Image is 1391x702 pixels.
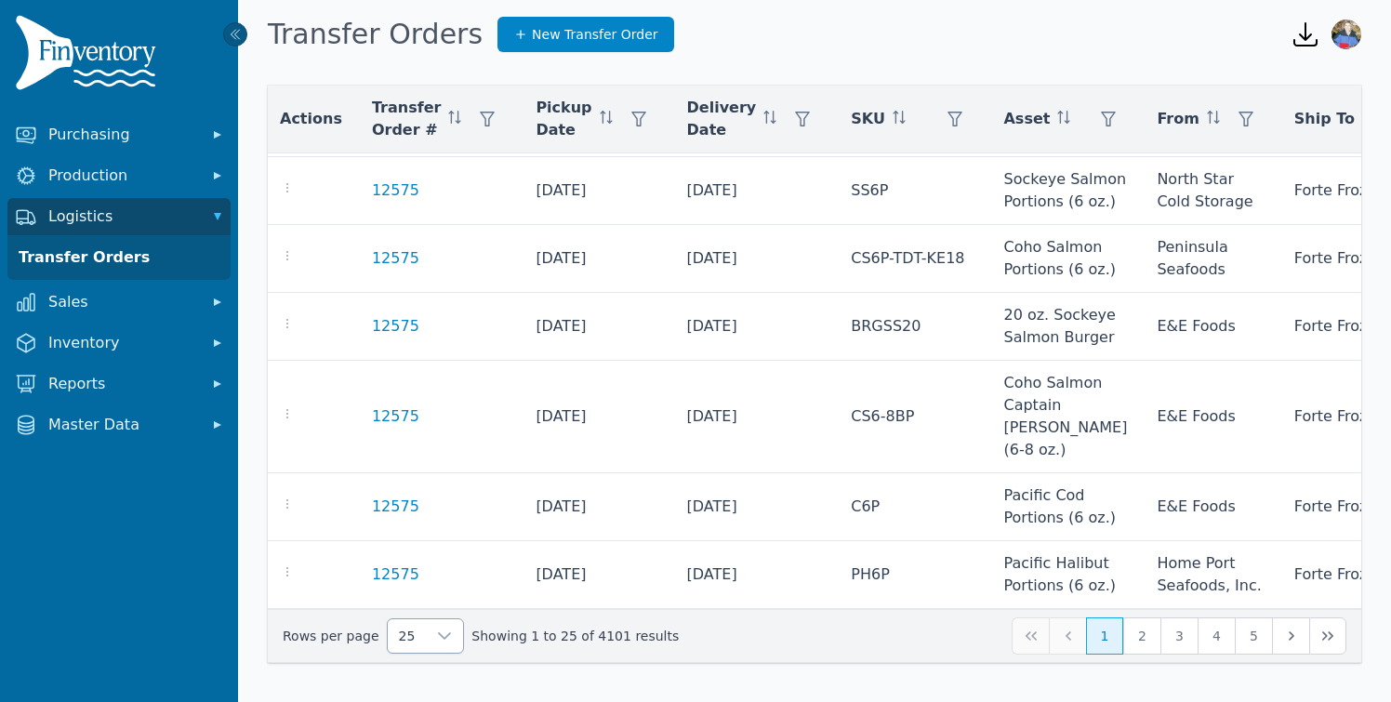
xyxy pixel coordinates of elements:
[521,225,671,293] td: [DATE]
[372,97,441,141] span: Transfer Order #
[851,108,885,130] span: SKU
[7,284,231,321] button: Sales
[1142,473,1278,541] td: E&E Foods
[988,157,1142,225] td: Sockeye Salmon Portions (6 oz.)
[7,116,231,153] button: Purchasing
[388,619,427,653] span: Rows per page
[521,293,671,361] td: [DATE]
[1003,108,1050,130] span: Asset
[1235,617,1272,655] button: Page 5
[48,414,197,436] span: Master Data
[672,157,837,225] td: [DATE]
[372,405,419,428] a: 12575
[372,315,419,338] a: 12575
[521,361,671,473] td: [DATE]
[11,239,227,276] a: Transfer Orders
[988,361,1142,473] td: Coho Salmon Captain [PERSON_NAME] (6-8 oz.)
[1123,617,1160,655] button: Page 2
[280,108,342,130] span: Actions
[836,225,988,293] td: CS6P-TDT-KE18
[48,291,197,313] span: Sales
[1294,108,1355,130] span: Ship To
[48,205,197,228] span: Logistics
[268,18,483,51] h1: Transfer Orders
[372,496,419,518] a: 12575
[1160,617,1198,655] button: Page 3
[48,124,197,146] span: Purchasing
[521,473,671,541] td: [DATE]
[471,627,679,645] span: Showing 1 to 25 of 4101 results
[7,198,231,235] button: Logistics
[48,165,197,187] span: Production
[48,332,197,354] span: Inventory
[7,325,231,362] button: Inventory
[1309,617,1346,655] button: Last Page
[1142,225,1278,293] td: Peninsula Seafoods
[672,225,837,293] td: [DATE]
[988,293,1142,361] td: 20 oz. Sockeye Salmon Burger
[521,541,671,609] td: [DATE]
[672,361,837,473] td: [DATE]
[836,157,988,225] td: SS6P
[7,406,231,444] button: Master Data
[1142,293,1278,361] td: E&E Foods
[7,157,231,194] button: Production
[372,247,419,270] a: 12575
[672,473,837,541] td: [DATE]
[372,179,419,202] a: 12575
[48,373,197,395] span: Reports
[1331,20,1361,49] img: Jennifer Keith
[532,25,658,44] span: New Transfer Order
[672,293,837,361] td: [DATE]
[7,365,231,403] button: Reports
[536,97,591,141] span: Pickup Date
[497,17,674,52] a: New Transfer Order
[1272,617,1309,655] button: Next Page
[521,157,671,225] td: [DATE]
[687,97,757,141] span: Delivery Date
[988,541,1142,609] td: Pacific Halibut Portions (6 oz.)
[836,473,988,541] td: C6P
[836,293,988,361] td: BRGSS20
[836,361,988,473] td: CS6-8BP
[1142,157,1278,225] td: North Star Cold Storage
[1142,361,1278,473] td: E&E Foods
[836,541,988,609] td: PH6P
[988,473,1142,541] td: Pacific Cod Portions (6 oz.)
[1086,617,1123,655] button: Page 1
[1142,541,1278,609] td: Home Port Seafoods, Inc.
[1198,617,1235,655] button: Page 4
[15,15,164,98] img: Finventory
[672,541,837,609] td: [DATE]
[1157,108,1199,130] span: From
[372,563,419,586] a: 12575
[988,225,1142,293] td: Coho Salmon Portions (6 oz.)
